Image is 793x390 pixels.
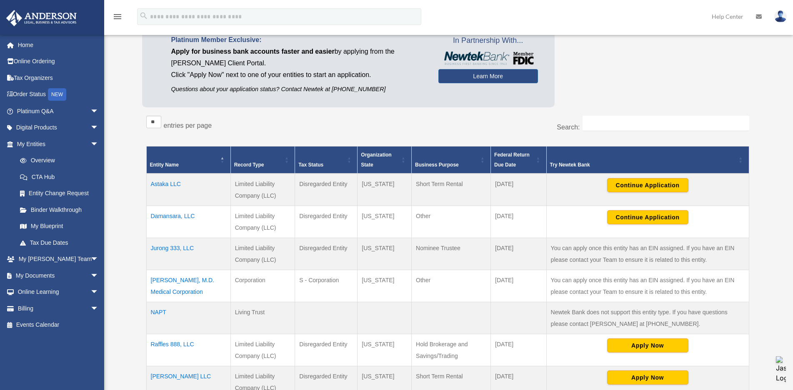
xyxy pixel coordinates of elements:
a: Binder Walkthrough [12,201,107,218]
td: Living Trust [230,302,295,334]
td: S - Corporation [295,270,358,302]
span: arrow_drop_down [90,119,107,137]
th: Organization State: Activate to sort [358,147,412,174]
span: arrow_drop_down [90,300,107,317]
a: My Entitiesarrow_drop_down [6,136,107,152]
a: CTA Hub [12,169,107,185]
span: Apply for business bank accounts faster and easier [171,48,335,55]
img: User Pic [774,10,787,22]
td: Jurong 333, LLC [146,238,230,270]
a: My Blueprint [12,218,107,235]
button: Continue Application [607,210,688,224]
span: In Partnership With... [438,34,538,47]
td: You can apply once this entity has an EIN assigned. If you have an EIN please contact your Team t... [546,270,749,302]
a: Entity Change Request [12,185,107,202]
td: [DATE] [491,270,547,302]
a: My [PERSON_NAME] Teamarrow_drop_down [6,251,111,268]
button: Continue Application [607,178,688,192]
span: arrow_drop_down [90,267,107,284]
a: Online Ordering [6,53,111,70]
span: arrow_drop_down [90,284,107,301]
td: Corporation [230,270,295,302]
td: Limited Liability Company (LLC) [230,174,295,206]
td: Raffles 888, LLC [146,334,230,366]
td: [PERSON_NAME], M.D. Medical Corporation [146,270,230,302]
p: Platinum Member Exclusive: [171,34,426,46]
td: You can apply once this entity has an EIN assigned. If you have an EIN please contact your Team t... [546,238,749,270]
td: Newtek Bank does not support this entity type. If you have questions please contact [PERSON_NAME]... [546,302,749,334]
td: Disregarded Entity [295,206,358,238]
th: Federal Return Due Date: Activate to sort [491,147,547,174]
a: Digital Productsarrow_drop_down [6,119,111,136]
th: Entity Name: Activate to invert sorting [146,147,230,174]
td: NAPT [146,302,230,334]
td: Disregarded Entity [295,238,358,270]
a: Tax Due Dates [12,234,107,251]
a: Order StatusNEW [6,86,111,103]
span: arrow_drop_down [90,103,107,120]
td: [US_STATE] [358,174,412,206]
p: Questions about your application status? Contact Newtek at [PHONE_NUMBER] [171,84,426,94]
a: Home [6,37,111,53]
td: [DATE] [491,206,547,238]
a: My Documentsarrow_drop_down [6,267,111,284]
td: Limited Liability Company (LLC) [230,334,295,366]
td: [US_STATE] [358,206,412,238]
button: Apply Now [607,370,688,385]
td: [DATE] [491,334,547,366]
label: entries per page [164,122,212,129]
a: Events Calendar [6,317,111,333]
span: Entity Name [150,162,179,168]
a: Online Learningarrow_drop_down [6,284,111,301]
a: Learn More [438,69,538,83]
td: Hold Brokerage and Savings/Trading [412,334,491,366]
td: [DATE] [491,238,547,270]
td: Nominee Trustee [412,238,491,270]
span: Record Type [234,162,264,168]
i: search [139,11,148,20]
td: Other [412,270,491,302]
div: NEW [48,88,66,101]
a: Tax Organizers [6,70,111,86]
p: Click "Apply Now" next to one of your entities to start an application. [171,69,426,81]
td: Disregarded Entity [295,174,358,206]
div: Try Newtek Bank [550,160,736,170]
i: menu [113,12,123,22]
td: Astaka LLC [146,174,230,206]
span: Federal Return Due Date [494,152,530,168]
a: Platinum Q&Aarrow_drop_down [6,103,111,119]
td: Limited Liability Company (LLC) [230,238,295,270]
span: Tax Status [298,162,323,168]
th: Business Purpose: Activate to sort [412,147,491,174]
span: arrow_drop_down [90,251,107,268]
td: Damansara, LLC [146,206,230,238]
a: menu [113,15,123,22]
td: Disregarded Entity [295,334,358,366]
th: Tax Status: Activate to sort [295,147,358,174]
a: Billingarrow_drop_down [6,300,111,317]
p: by applying from the [PERSON_NAME] Client Portal. [171,46,426,69]
th: Record Type: Activate to sort [230,147,295,174]
a: Overview [12,152,103,169]
th: Try Newtek Bank : Activate to sort [546,147,749,174]
td: [US_STATE] [358,334,412,366]
td: Other [412,206,491,238]
span: Organization State [361,152,391,168]
td: Short Term Rental [412,174,491,206]
td: [US_STATE] [358,238,412,270]
img: Anderson Advisors Platinum Portal [4,10,79,26]
td: [US_STATE] [358,270,412,302]
td: Limited Liability Company (LLC) [230,206,295,238]
td: [DATE] [491,174,547,206]
label: Search: [557,124,580,131]
img: NewtekBankLogoSM.png [443,52,534,65]
span: Business Purpose [415,162,459,168]
span: arrow_drop_down [90,136,107,153]
button: Apply Now [607,338,688,353]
